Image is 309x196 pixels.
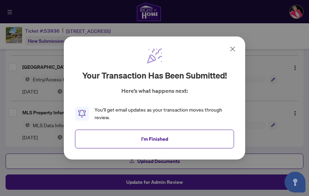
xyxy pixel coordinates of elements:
div: You’ll get email updates as your transaction moves through review. [95,106,234,121]
button: I'm Finished [75,130,234,148]
h2: Your transaction has been submitted! [82,70,227,81]
button: Open asap [285,172,306,193]
span: I'm Finished [141,133,168,145]
p: Here’s what happens next: [121,87,188,95]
